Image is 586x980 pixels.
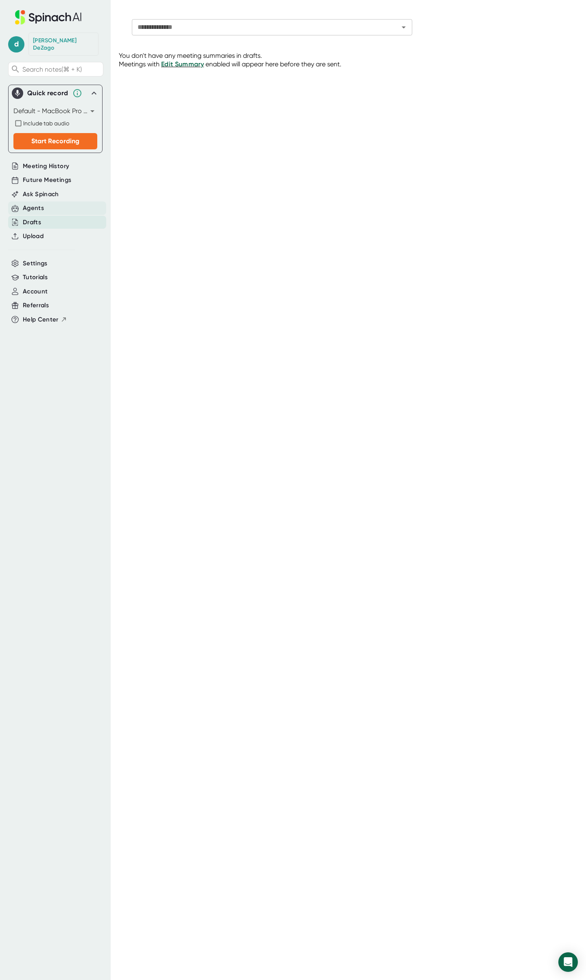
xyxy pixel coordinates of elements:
div: Default - MacBook Pro Microphone (Built-in) [13,105,97,118]
span: d [8,36,24,52]
button: Upload [23,232,44,241]
div: Quick record [27,89,68,97]
span: Start Recording [31,137,79,145]
button: Open [398,22,409,33]
span: Include tab audio [23,120,69,127]
button: Start Recording [13,133,97,149]
button: Settings [23,259,48,268]
div: Quick record [12,85,99,101]
span: Help Center [23,315,59,324]
div: Dan DeZago [33,37,94,51]
button: Meeting History [23,162,69,171]
div: Open Intercom Messenger [558,952,578,972]
button: Referrals [23,301,49,310]
button: Future Meetings [23,175,71,185]
button: Tutorials [23,273,48,282]
button: Drafts [23,218,41,227]
button: Help Center [23,315,67,324]
span: Search notes (⌘ + K) [22,66,82,73]
div: Record both your microphone and the audio from your browser tab (e.g., videos, meetings, etc.) [13,118,97,128]
button: Edit Summary [161,59,204,69]
span: Edit Summary [161,60,204,68]
div: You don't have any meeting summaries in drafts. Meetings with enabled will appear here before the... [119,52,586,69]
button: Agents [23,203,44,213]
button: Account [23,287,48,296]
button: Ask Spinach [23,190,59,199]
